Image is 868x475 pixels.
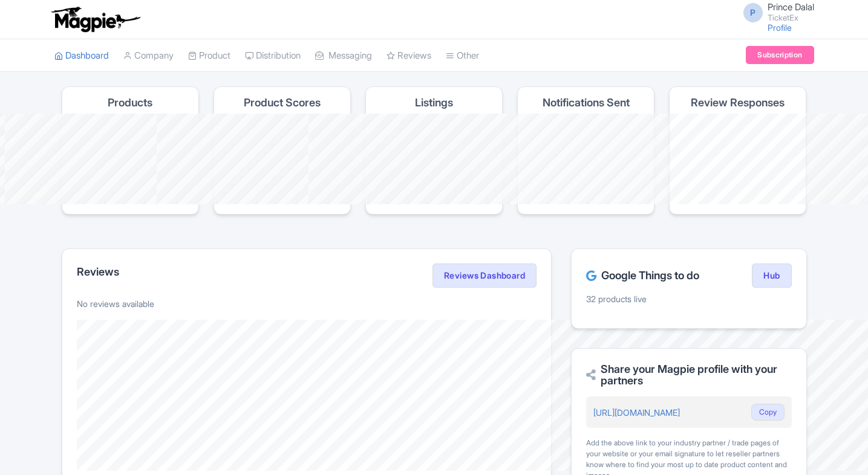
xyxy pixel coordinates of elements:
[48,6,142,33] img: logo-ab69f6fb50320c5b225c76a69d11143b.png
[54,39,109,73] a: Dashboard
[244,97,321,109] h4: Product Scores
[415,97,453,109] h4: Listings
[543,97,630,109] h4: Notifications Sent
[446,39,479,73] a: Other
[586,363,791,387] h2: Share your Magpie profile with your partners
[768,14,814,22] small: TicketEx
[315,39,372,73] a: Messaging
[751,404,785,421] button: Copy
[77,297,537,310] p: No reviews available
[768,22,792,33] a: Profile
[743,3,763,22] span: P
[586,270,699,282] h2: Google Things to do
[593,407,680,418] a: [URL][DOMAIN_NAME]
[387,39,431,73] a: Reviews
[736,2,814,22] a: P Prince Dalal TicketEx
[691,97,785,109] h4: Review Responses
[188,39,230,73] a: Product
[752,263,791,288] a: Hub
[77,266,119,278] h2: Reviews
[245,39,301,73] a: Distribution
[746,46,814,64] a: Subscription
[432,263,537,288] a: Reviews Dashboard
[768,1,814,13] span: Prince Dalal
[586,292,791,305] p: 32 products live
[123,39,174,73] a: Company
[108,97,152,109] h4: Products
